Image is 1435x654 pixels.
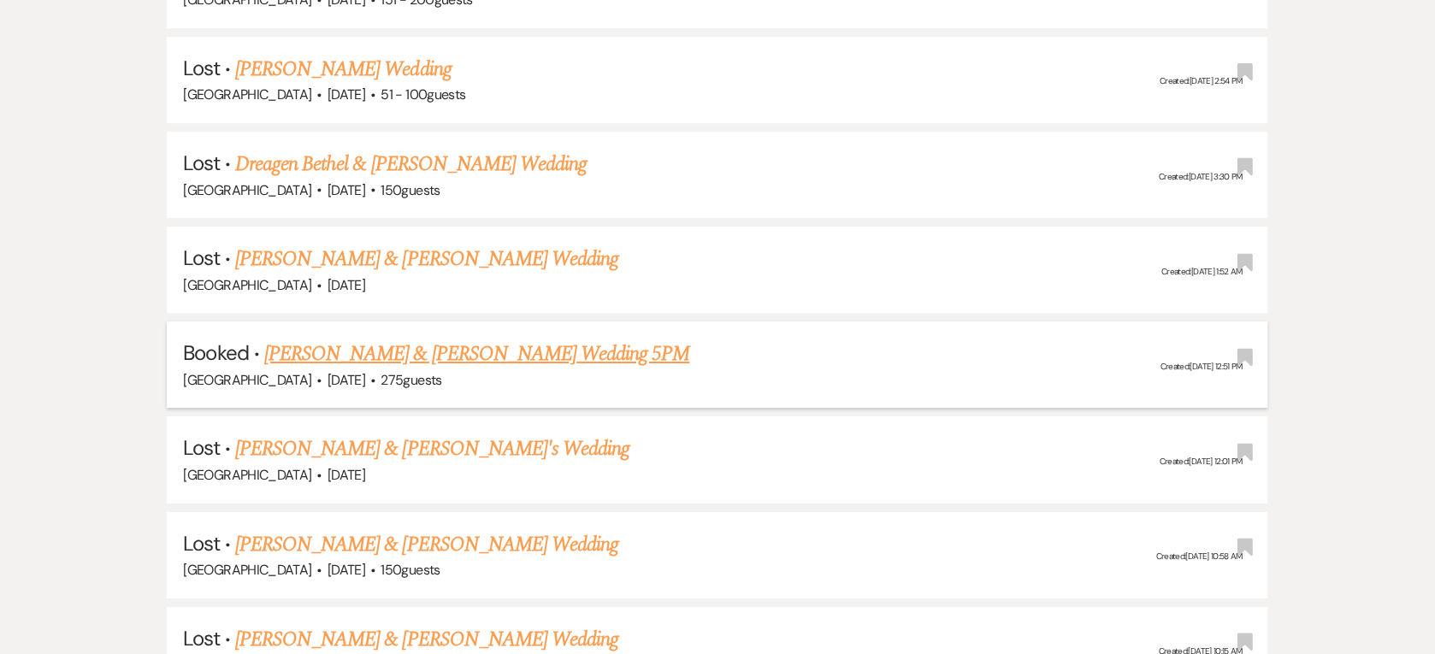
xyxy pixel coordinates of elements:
span: [GEOGRAPHIC_DATA] [184,371,312,389]
span: Created: [DATE] 3:30 PM [1160,171,1243,182]
span: Booked [184,339,249,366]
span: [GEOGRAPHIC_DATA] [184,561,312,579]
span: Lost [184,245,220,271]
span: Lost [184,55,220,81]
span: 51 - 100 guests [381,85,466,103]
span: Lost [184,625,220,651]
span: [GEOGRAPHIC_DATA] [184,466,312,484]
span: Created: [DATE] 2:54 PM [1160,76,1243,87]
a: Dreagen Bethel & [PERSON_NAME] Wedding [235,149,588,180]
span: Created: [DATE] 1:52 AM [1162,266,1243,277]
span: [GEOGRAPHIC_DATA] [184,181,312,199]
span: Created: [DATE] 12:01 PM [1160,456,1243,467]
span: Lost [184,530,220,557]
span: [DATE] [328,276,365,294]
span: [DATE] [328,85,365,103]
span: [DATE] [328,181,365,199]
span: Lost [184,434,220,461]
span: [GEOGRAPHIC_DATA] [184,276,312,294]
span: 150 guests [381,561,440,579]
a: [PERSON_NAME] Wedding [235,54,452,85]
a: [PERSON_NAME] & [PERSON_NAME] Wedding [235,244,618,274]
span: [DATE] [328,466,365,484]
a: [PERSON_NAME] & [PERSON_NAME] Wedding [235,529,618,560]
span: 275 guests [381,371,442,389]
span: [DATE] [328,561,365,579]
span: [DATE] [328,371,365,389]
a: [PERSON_NAME] & [PERSON_NAME]'s Wedding [235,433,630,464]
span: [GEOGRAPHIC_DATA] [184,85,312,103]
span: Created: [DATE] 10:58 AM [1156,551,1243,562]
span: Created: [DATE] 12:51 PM [1160,361,1243,372]
a: [PERSON_NAME] & [PERSON_NAME] Wedding 5PM [264,339,690,369]
span: Lost [184,150,220,176]
span: 150 guests [381,181,440,199]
